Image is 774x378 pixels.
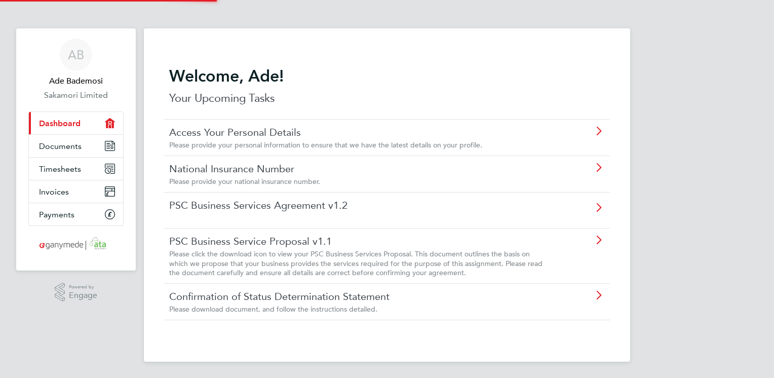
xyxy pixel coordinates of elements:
[169,199,548,212] a: PSC Business Services Agreement v1.2
[169,66,605,86] h2: Welcome, Ade!
[169,249,543,277] span: Please click the download icon to view your PSC Business Services Proposal. This document outline...
[29,135,123,157] a: Documents
[29,180,123,203] a: Invoices
[68,48,84,61] span: AB
[28,75,124,87] span: Ade Bademosi
[169,140,482,149] span: Please provide your personal information to ensure that we have the latest details on your profile.
[169,290,548,303] a: Confirmation of Status Determination Statement
[39,141,82,151] span: Documents
[39,119,81,128] span: Dashboard
[169,305,377,314] span: Please download document, and follow the instructions detailed.
[39,210,74,219] span: Payments
[169,126,548,139] a: Access Your Personal Details
[69,291,97,300] span: Engage
[169,235,548,248] a: PSC Business Service Proposal v1.1
[16,28,136,271] nav: Main navigation
[169,162,548,175] a: National Insurance Number
[39,187,69,197] span: Invoices
[169,177,320,186] span: Please provide your national insurance number.
[28,39,124,87] a: ABAde Bademosi
[55,283,98,302] a: Powered byEngage
[28,236,124,252] a: Go to home page
[69,283,97,291] span: Powered by
[39,164,81,174] span: Timesheets
[36,236,116,252] img: ganymedesolutions-logo-retina.png
[28,89,124,101] a: Sakamori Limited
[29,203,123,225] a: Payments
[169,90,605,106] p: Your Upcoming Tasks
[29,158,123,180] a: Timesheets
[29,112,123,134] a: Dashboard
